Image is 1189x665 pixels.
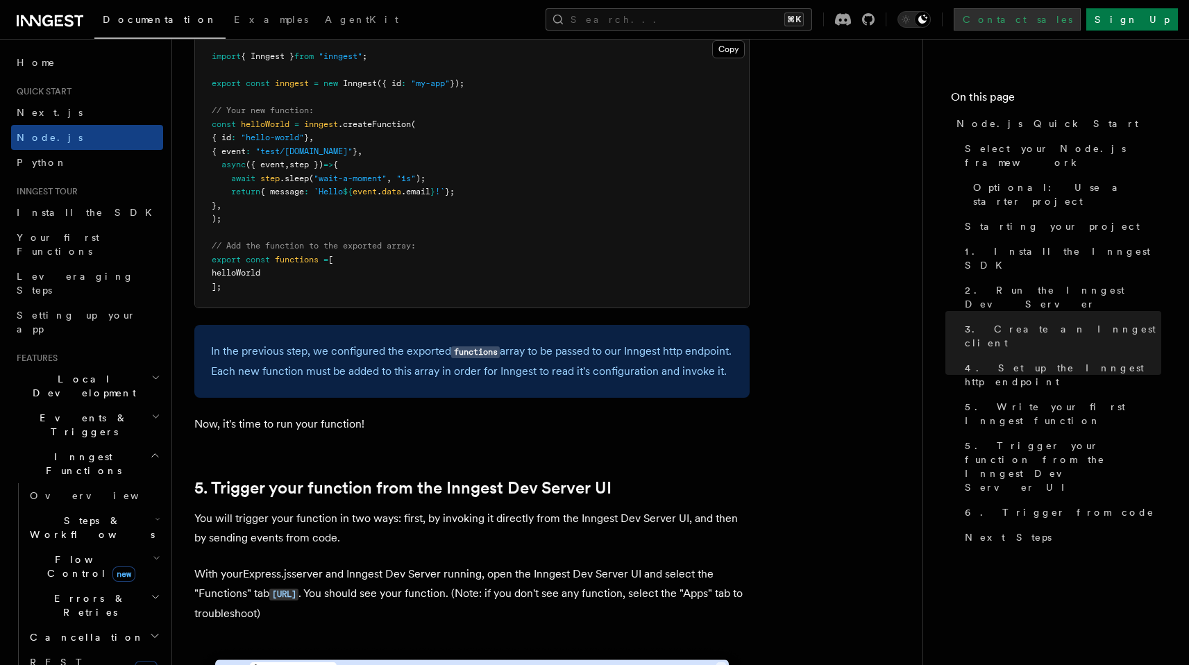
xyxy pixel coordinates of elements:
[212,282,221,292] span: ];
[17,232,99,257] span: Your first Functions
[241,51,294,61] span: { Inngest }
[309,174,314,183] span: (
[959,525,1161,550] a: Next Steps
[323,160,333,169] span: =>
[965,219,1140,233] span: Starting your project
[24,483,163,508] a: Overview
[951,111,1161,136] a: Node.js Quick Start
[194,509,750,548] p: You will trigger your function in two ways: first, by invoking it directly from the Inngest Dev S...
[784,12,804,26] kbd: ⌘K
[17,271,134,296] span: Leveraging Steps
[11,150,163,175] a: Python
[317,4,407,37] a: AgentKit
[314,174,387,183] span: "wait-a-moment"
[212,146,246,156] span: { event
[304,119,338,129] span: inngest
[246,160,285,169] span: ({ event
[11,367,163,405] button: Local Development
[11,450,150,478] span: Inngest Functions
[319,51,362,61] span: "inngest"
[411,78,450,88] span: "my-app"
[17,107,83,118] span: Next.js
[24,591,151,619] span: Errors & Retries
[269,587,298,600] a: [URL]
[11,405,163,444] button: Events & Triggers
[275,255,319,264] span: functions
[959,239,1161,278] a: 1. Install the Inngest SDK
[112,566,135,582] span: new
[260,187,304,196] span: { message
[377,187,382,196] span: .
[450,78,464,88] span: });
[24,547,163,586] button: Flow Controlnew
[212,78,241,88] span: export
[17,157,67,168] span: Python
[226,4,317,37] a: Examples
[212,255,241,264] span: export
[314,78,319,88] span: =
[294,119,299,129] span: =
[17,310,136,335] span: Setting up your app
[212,268,260,278] span: helloWorld
[965,530,1052,544] span: Next Steps
[24,553,153,580] span: Flow Control
[965,400,1161,428] span: 5. Write your first Inngest function
[959,214,1161,239] a: Starting your project
[194,564,750,623] p: With your Express.js server and Inngest Dev Server running, open the Inngest Dev Server UI and se...
[430,187,435,196] span: }
[309,133,314,142] span: ,
[416,174,425,183] span: );
[959,500,1161,525] a: 6. Trigger from code
[325,14,398,25] span: AgentKit
[246,255,270,264] span: const
[401,187,430,196] span: .email
[11,411,151,439] span: Events & Triggers
[212,133,231,142] span: { id
[411,119,416,129] span: (
[965,283,1161,311] span: 2. Run the Inngest Dev Server
[382,187,401,196] span: data
[221,160,246,169] span: async
[11,372,151,400] span: Local Development
[445,187,455,196] span: };
[217,201,221,210] span: ,
[435,187,445,196] span: !`
[965,439,1161,494] span: 5. Trigger your function from the Inngest Dev Server UI
[959,278,1161,317] a: 2. Run the Inngest Dev Server
[24,625,163,650] button: Cancellation
[231,133,236,142] span: :
[959,355,1161,394] a: 4. Set up the Inngest http endpoint
[323,78,338,88] span: new
[11,50,163,75] a: Home
[241,133,304,142] span: "hello-world"
[959,317,1161,355] a: 3. Create an Inngest client
[323,255,328,264] span: =
[338,119,411,129] span: .createFunction
[212,201,217,210] span: }
[304,133,309,142] span: }
[246,146,251,156] span: :
[289,160,323,169] span: step })
[546,8,812,31] button: Search...⌘K
[956,117,1138,131] span: Node.js Quick Start
[965,322,1161,350] span: 3. Create an Inngest client
[451,346,500,358] code: functions
[275,78,309,88] span: inngest
[401,78,406,88] span: :
[959,394,1161,433] a: 5. Write your first Inngest function
[269,589,298,600] code: [URL]
[17,132,83,143] span: Node.js
[246,78,270,88] span: const
[24,630,144,644] span: Cancellation
[965,142,1161,169] span: Select your Node.js framework
[951,89,1161,111] h4: On this page
[11,264,163,303] a: Leveraging Steps
[194,414,750,434] p: Now, it's time to run your function!
[959,433,1161,500] a: 5. Trigger your function from the Inngest Dev Server UI
[11,186,78,197] span: Inngest tour
[396,174,416,183] span: "1s"
[353,187,377,196] span: event
[973,180,1161,208] span: Optional: Use a starter project
[965,361,1161,389] span: 4. Set up the Inngest http endpoint
[30,490,173,501] span: Overview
